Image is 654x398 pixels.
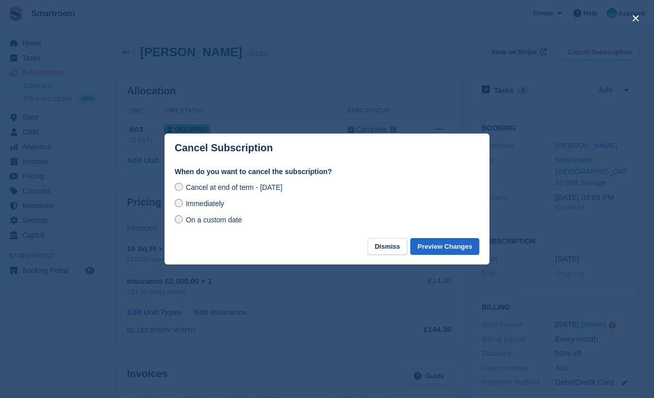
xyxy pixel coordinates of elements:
[186,216,242,224] span: On a custom date
[410,238,479,255] button: Preview Changes
[628,10,644,26] button: close
[175,167,479,177] label: When do you want to cancel the subscription?
[175,183,183,191] input: Cancel at end of term - [DATE]
[368,238,407,255] button: Dismiss
[175,199,183,207] input: Immediately
[186,200,224,208] span: Immediately
[186,183,282,191] span: Cancel at end of term - [DATE]
[175,142,273,154] p: Cancel Subscription
[175,215,183,223] input: On a custom date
